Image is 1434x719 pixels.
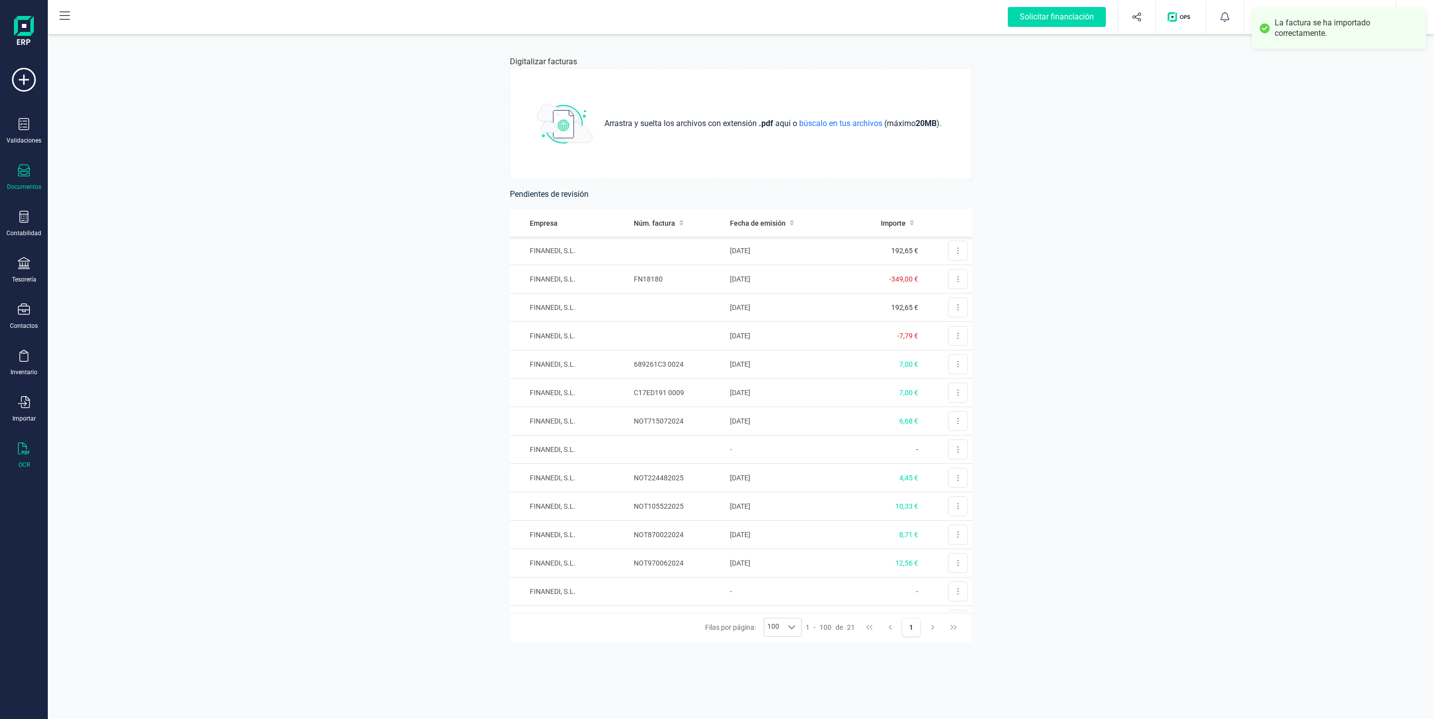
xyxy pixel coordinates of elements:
[510,435,630,464] td: FINANEDI, S.L.
[916,587,918,595] span: -
[923,618,942,637] button: Next Page
[806,622,810,632] span: 1
[899,474,918,482] span: 4,45 €
[881,618,900,637] button: Previous Page
[797,119,884,128] span: búscalo en tus archivos
[705,618,802,637] div: Filas por página:
[899,360,918,368] span: 7,00 €
[726,237,844,265] td: [DATE]
[537,104,593,144] img: subir_archivo
[726,549,844,577] td: [DATE]
[1256,1,1384,33] button: FIFINANEDI, S.L.[PERSON_NAME]
[1260,6,1282,28] img: FI
[630,407,726,435] td: NOT715072024
[1168,12,1194,22] img: Logo de OPS
[510,549,630,577] td: FINANEDI, S.L.
[530,218,558,228] span: Empresa
[510,492,630,521] td: FINANEDI, S.L.
[510,464,630,492] td: FINANEDI, S.L.
[889,275,918,283] span: -349,00 €
[630,606,726,634] td: NOT715072024
[944,618,963,637] button: Last Page
[7,183,41,191] div: Documentos
[895,502,918,510] span: 10,33 €
[630,492,726,521] td: NOT105522025
[726,464,844,492] td: [DATE]
[510,187,972,201] h6: Pendientes de revisión
[726,407,844,435] td: [DATE]
[891,303,918,311] span: 192,65 €
[12,415,36,423] div: Importar
[10,322,38,330] div: Contactos
[764,618,782,636] span: 100
[899,531,918,539] span: 8,71 €
[630,265,726,293] td: FN18180
[726,379,844,407] td: [DATE]
[510,350,630,379] td: FINANEDI, S.L.
[996,1,1118,33] button: Solicitar financiación
[510,577,630,606] td: FINANEDI, S.L.
[510,379,630,407] td: FINANEDI, S.L.
[630,549,726,577] td: NOT970062024
[726,293,844,322] td: [DATE]
[510,407,630,435] td: FINANEDI, S.L.
[726,350,844,379] td: [DATE]
[1008,7,1106,27] div: Solicitar financiación
[881,218,906,228] span: Importe
[510,265,630,293] td: FINANEDI, S.L.
[726,322,844,350] td: [DATE]
[759,119,773,128] strong: .pdf
[820,622,832,632] span: 100
[897,332,918,340] span: -7,79 €
[630,521,726,549] td: NOT870022024
[730,218,786,228] span: Fecha de emisión
[510,322,630,350] td: FINANEDI, S.L.
[891,247,918,255] span: 192,65 €
[10,368,37,376] div: Inventario
[510,293,630,322] td: FINANEDI, S.L.
[916,119,937,128] strong: 20 MB
[726,492,844,521] td: [DATE]
[600,118,946,130] p: aquí o (máximo ) .
[726,521,844,549] td: [DATE]
[510,606,630,634] td: FINANEDI, S.L.
[630,350,726,379] td: 689261C3 0024
[630,464,726,492] td: NOT224482025
[899,417,918,425] span: 6,68 €
[899,389,918,397] span: 7,00 €
[6,137,41,144] div: Validaciones
[726,265,844,293] td: [DATE]
[12,276,36,284] div: Tesorería
[806,622,855,632] div: -
[6,229,41,237] div: Contabilidad
[726,606,844,634] td: [DATE]
[18,461,30,469] div: OCR
[510,56,577,68] p: Digitalizar facturas
[726,435,844,464] td: -
[634,218,675,228] span: Núm. factura
[14,16,34,48] img: Logo Finanedi
[895,559,918,567] span: 12,56 €
[1275,18,1419,39] div: La factura se ha importado correctamente.
[1162,1,1200,33] button: Logo de OPS
[726,577,844,606] td: -
[836,622,843,632] span: de
[902,618,921,637] button: Page 1
[630,379,726,407] td: C17ED191 0009
[510,521,630,549] td: FINANEDI, S.L.
[847,622,855,632] span: 21
[604,118,759,130] span: Arrastra y suelta los archivos con extensión
[916,445,918,453] span: -
[860,618,879,637] button: First Page
[510,237,630,265] td: FINANEDI, S.L.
